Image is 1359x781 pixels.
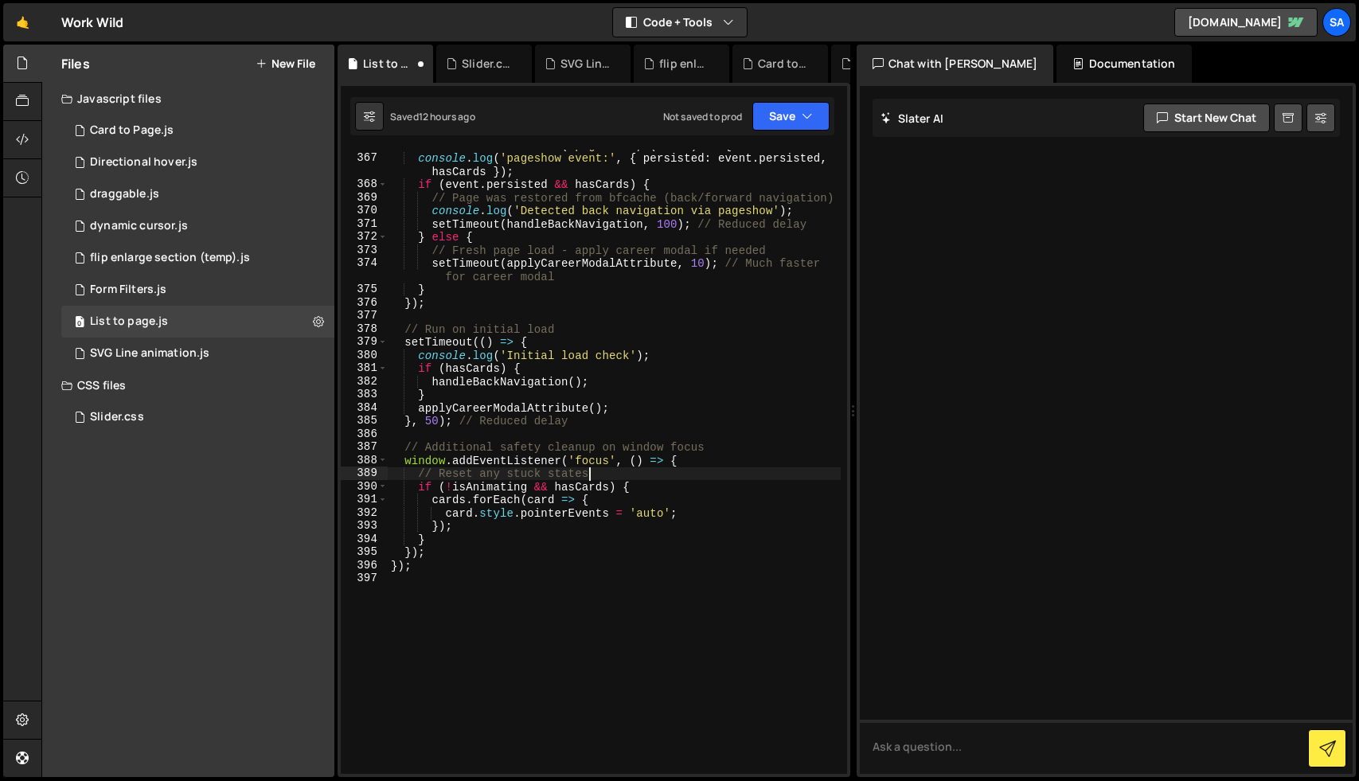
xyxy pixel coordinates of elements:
[341,506,388,520] div: 392
[90,155,197,170] div: Directional hover.js
[61,146,334,178] div: 16508/45374.js
[341,519,388,533] div: 393
[341,375,388,389] div: 382
[341,493,388,506] div: 391
[341,401,388,415] div: 384
[61,306,334,338] div: List to page.js
[61,274,334,306] div: 16508/44799.js
[90,123,174,138] div: Card to Page.js
[61,178,334,210] div: 16508/45375.js
[90,251,250,265] div: flip enlarge section (temp).js
[61,55,90,72] h2: Files
[752,102,830,131] button: Save
[560,56,611,72] div: SVG Line animation.js
[419,110,475,123] div: 12 hours ago
[341,322,388,336] div: 378
[341,335,388,349] div: 379
[613,8,747,37] button: Code + Tools
[75,317,84,330] span: 0
[90,283,166,297] div: Form Filters.js
[462,56,513,72] div: Slider.css
[90,187,159,201] div: draggable.js
[341,480,388,494] div: 390
[3,3,42,41] a: 🤙
[341,454,388,467] div: 388
[1322,8,1351,37] a: Sa
[90,219,188,233] div: dynamic cursor.js
[90,346,209,361] div: SVG Line animation.js
[341,428,388,441] div: 386
[663,110,743,123] div: Not saved to prod
[1174,8,1318,37] a: [DOMAIN_NAME]
[341,283,388,296] div: 375
[881,111,944,126] h2: Slater AI
[857,45,1054,83] div: Chat with [PERSON_NAME]
[390,110,475,123] div: Saved
[341,191,388,205] div: 369
[341,361,388,375] div: 381
[61,401,334,433] div: 16508/46211.css
[341,388,388,401] div: 383
[256,57,315,70] button: New File
[341,545,388,559] div: 395
[61,13,123,32] div: Work Wild
[341,178,388,191] div: 368
[341,572,388,585] div: 397
[61,242,334,274] div: flip enlarge section (temp).js
[90,314,168,329] div: List to page.js
[341,217,388,231] div: 371
[42,83,334,115] div: Javascript files
[363,56,414,72] div: List to page.js
[341,230,388,244] div: 372
[341,349,388,362] div: 380
[90,410,144,424] div: Slider.css
[341,467,388,480] div: 389
[341,244,388,257] div: 373
[341,309,388,322] div: 377
[341,440,388,454] div: 387
[341,151,388,178] div: 367
[758,56,809,72] div: Card to Page.js
[1143,103,1270,132] button: Start new chat
[61,210,334,242] div: 16508/45376.js
[61,338,334,369] div: 16508/45807.js
[341,559,388,572] div: 396
[1056,45,1191,83] div: Documentation
[659,56,710,72] div: flip enlarge section (temp).js
[341,414,388,428] div: 385
[42,369,334,401] div: CSS files
[341,256,388,283] div: 374
[341,296,388,310] div: 376
[341,204,388,217] div: 370
[341,533,388,546] div: 394
[61,115,334,146] div: 16508/45377.js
